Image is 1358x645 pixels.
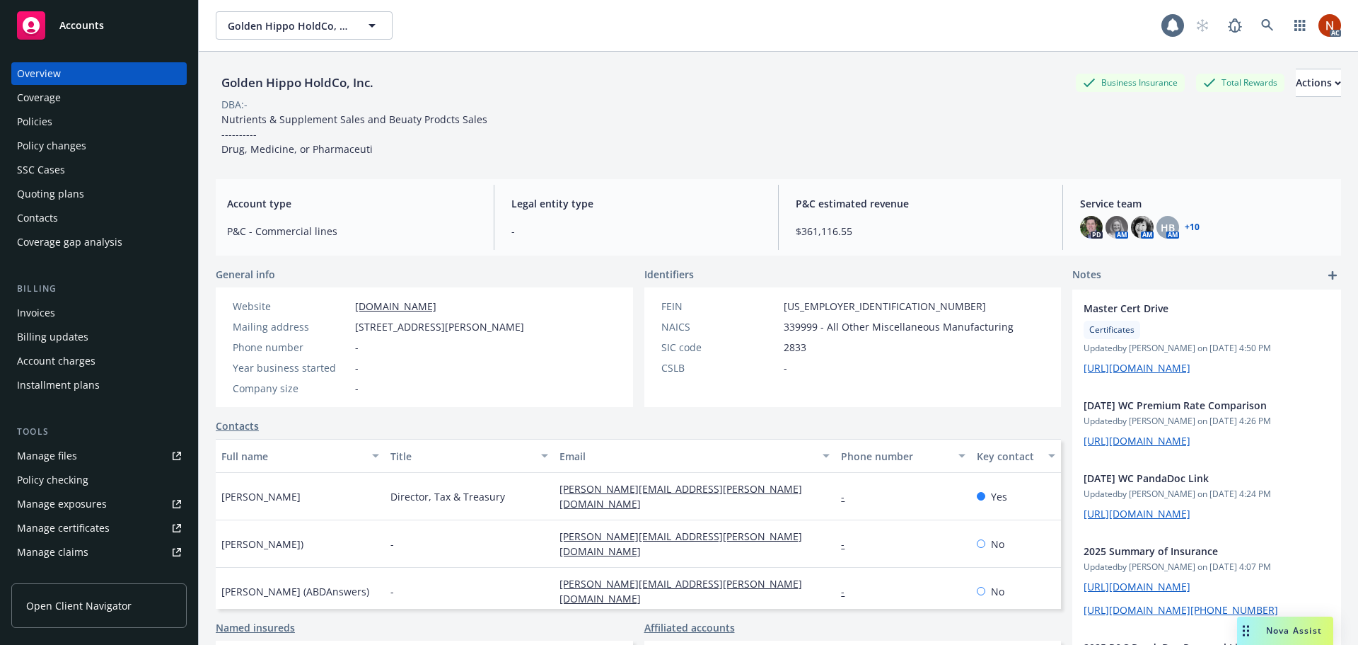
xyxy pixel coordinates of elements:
[233,319,349,334] div: Mailing address
[841,449,949,464] div: Phone number
[1072,532,1341,629] div: 2025 Summary of InsuranceUpdatedby [PERSON_NAME] on [DATE] 4:07 PM[URL][DOMAIN_NAME][URL][DOMAIN_...
[17,493,107,515] div: Manage exposures
[835,439,970,473] button: Phone number
[661,319,778,334] div: NAICS
[1084,415,1330,428] span: Updated by [PERSON_NAME] on [DATE] 4:26 PM
[661,340,778,355] div: SIC code
[1131,216,1154,239] img: photo
[216,418,259,433] a: Contacts
[977,449,1040,464] div: Key contact
[991,537,1004,552] span: No
[355,381,359,396] span: -
[1266,624,1322,637] span: Nova Assist
[511,196,761,211] span: Legal entity type
[841,537,856,551] a: -
[17,207,58,229] div: Contacts
[17,350,95,372] div: Account charges
[17,110,52,133] div: Policies
[1237,617,1255,645] div: Drag to move
[11,159,187,181] a: SSC Cases
[11,469,187,491] a: Policy checking
[216,620,295,635] a: Named insureds
[1080,216,1103,239] img: photo
[11,135,187,157] a: Policy changes
[385,439,554,473] button: Title
[233,340,349,355] div: Phone number
[216,439,385,473] button: Full name
[1084,603,1278,617] a: [URL][DOMAIN_NAME][PHONE_NUMBER]
[1318,14,1341,37] img: photo
[11,302,187,324] a: Invoices
[227,196,477,211] span: Account type
[221,584,369,599] span: [PERSON_NAME] (ABDAnswers)
[17,469,88,491] div: Policy checking
[11,62,187,85] a: Overview
[644,620,735,635] a: Affiliated accounts
[221,449,364,464] div: Full name
[1084,507,1190,520] a: [URL][DOMAIN_NAME]
[991,489,1007,504] span: Yes
[1324,267,1341,284] a: add
[554,439,835,473] button: Email
[1084,471,1293,486] span: [DATE] WC PandaDoc Link
[1072,387,1341,460] div: [DATE] WC Premium Rate ComparisonUpdatedby [PERSON_NAME] on [DATE] 4:26 PM[URL][DOMAIN_NAME]
[559,482,802,510] a: [PERSON_NAME][EMAIL_ADDRESS][PERSON_NAME][DOMAIN_NAME]
[221,537,303,552] span: [PERSON_NAME])
[216,267,275,282] span: General info
[1286,11,1314,40] a: Switch app
[1296,69,1341,97] button: Actions
[784,340,806,355] span: 2833
[216,74,379,92] div: Golden Hippo HoldCo, Inc.
[355,360,359,375] span: -
[355,340,359,355] span: -
[1084,361,1190,375] a: [URL][DOMAIN_NAME]
[796,196,1045,211] span: P&C estimated revenue
[11,541,187,564] a: Manage claims
[11,517,187,540] a: Manage certificates
[221,113,487,156] span: Nutrients & Supplement Sales and Beuaty Prodcts Sales ---------- Drug, Medicine, or Pharmaceuti
[1084,342,1330,355] span: Updated by [PERSON_NAME] on [DATE] 4:50 PM
[1084,544,1293,559] span: 2025 Summary of Insurance
[17,326,88,348] div: Billing updates
[644,267,694,282] span: Identifiers
[17,374,100,396] div: Installment plans
[17,159,65,181] div: SSC Cases
[11,374,187,396] a: Installment plans
[1080,196,1330,211] span: Service team
[11,350,187,372] a: Account charges
[11,425,187,439] div: Tools
[17,517,110,540] div: Manage certificates
[11,183,187,205] a: Quoting plans
[1296,69,1341,96] div: Actions
[227,224,477,239] span: P&C - Commercial lines
[233,299,349,314] div: Website
[1237,617,1333,645] button: Nova Assist
[390,489,505,504] span: Director, Tax & Treasury
[17,86,61,109] div: Coverage
[11,231,187,253] a: Coverage gap analysis
[1084,398,1293,413] span: [DATE] WC Premium Rate Comparison
[1084,434,1190,447] a: [URL][DOMAIN_NAME]
[59,20,104,31] span: Accounts
[1196,74,1284,91] div: Total Rewards
[11,565,187,588] a: Manage BORs
[17,565,83,588] div: Manage BORs
[559,449,814,464] div: Email
[841,490,856,503] a: -
[11,493,187,515] a: Manage exposures
[1105,216,1128,239] img: photo
[1161,220,1175,235] span: HB
[1253,11,1282,40] a: Search
[216,11,393,40] button: Golden Hippo HoldCo, Inc.
[390,537,394,552] span: -
[1072,290,1341,387] div: Master Cert DriveCertificatesUpdatedby [PERSON_NAME] on [DATE] 4:50 PM[URL][DOMAIN_NAME]
[11,282,187,296] div: Billing
[559,577,802,605] a: [PERSON_NAME][EMAIL_ADDRESS][PERSON_NAME][DOMAIN_NAME]
[233,360,349,375] div: Year business started
[17,445,77,467] div: Manage files
[1084,580,1190,593] a: [URL][DOMAIN_NAME]
[784,319,1014,334] span: 339999 - All Other Miscellaneous Manufacturing
[11,445,187,467] a: Manage files
[17,62,61,85] div: Overview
